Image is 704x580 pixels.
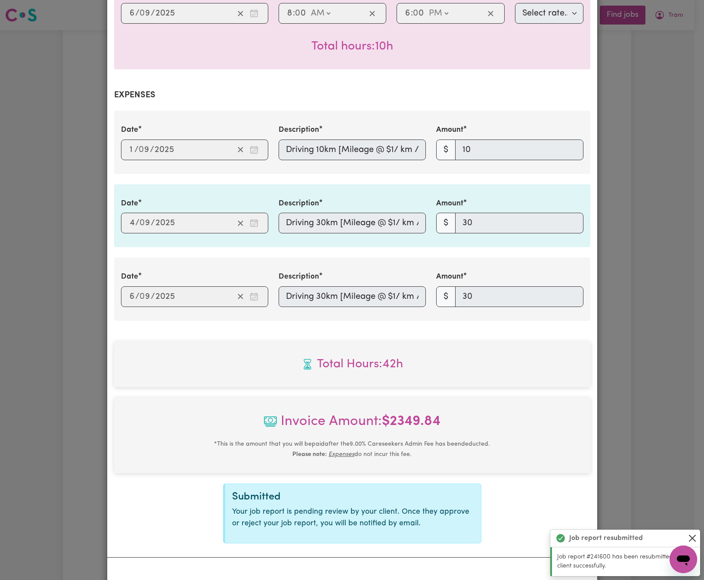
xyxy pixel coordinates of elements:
[234,143,247,156] button: Clear date
[139,146,144,154] span: 0
[155,217,175,230] input: ----
[293,9,295,18] span: :
[140,290,151,303] input: --
[134,145,139,155] span: /
[247,290,261,303] button: Enter the date of expense
[234,7,247,20] button: Clear date
[151,292,155,301] span: /
[129,217,135,230] input: --
[329,451,354,458] u: Expenses
[436,213,456,233] span: $
[151,9,155,18] span: /
[295,7,307,20] input: --
[279,198,319,209] label: Description
[121,198,138,209] label: Date
[287,7,293,20] input: --
[129,290,135,303] input: --
[436,124,463,136] label: Amount
[140,217,151,230] input: --
[279,140,426,160] input: Driving 10km [Mileage @ $1/ km / 04_590_0125_6_1]
[405,7,411,20] input: --
[135,9,140,18] span: /
[292,451,327,458] b: Please note:
[114,90,590,100] h2: Expenses
[232,506,474,529] p: Your job report is pending review by your client. Once they approve or reject your job report, yo...
[150,145,154,155] span: /
[140,143,150,156] input: --
[436,198,463,209] label: Amount
[121,355,583,373] span: Total hours worked: 42 hours
[214,441,490,458] small: This is the amount that you will be paid after the 9.00 % Careseekers Admin Fee has been deducted...
[135,218,140,228] span: /
[247,7,261,20] button: Enter the date of care work
[135,292,140,301] span: /
[411,9,413,18] span: :
[279,124,319,136] label: Description
[279,213,426,233] input: Driving 30km [Mileage @ $1/ km / 04_590_0125_6_1]
[279,286,426,307] input: Driving 30km [Mileage @ $1/ km / 04_590_0125_6_1]
[155,7,175,20] input: ----
[140,219,145,227] span: 0
[670,546,697,573] iframe: Button to launch messaging window
[232,492,281,502] span: Submitted
[382,415,440,428] b: $ 2349.84
[234,290,247,303] button: Clear date
[121,271,138,282] label: Date
[121,124,138,136] label: Date
[140,292,145,301] span: 0
[121,411,583,439] span: Invoice Amount:
[279,271,319,282] label: Description
[436,140,456,160] span: $
[247,143,261,156] button: Enter the date of expense
[436,271,463,282] label: Amount
[436,286,456,307] span: $
[295,9,300,18] span: 0
[140,7,151,20] input: --
[140,9,145,18] span: 0
[569,533,643,543] strong: Job report resubmitted
[129,143,135,156] input: --
[413,7,425,20] input: --
[247,217,261,230] button: Enter the date of expense
[154,143,174,156] input: ----
[234,217,247,230] button: Clear date
[557,552,695,571] p: Job report #241600 has been resubmitted to your client successfully.
[413,9,418,18] span: 0
[151,218,155,228] span: /
[155,290,175,303] input: ----
[311,40,393,53] span: Total hours worked: 10 hours
[687,533,698,543] button: Close
[129,7,135,20] input: --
